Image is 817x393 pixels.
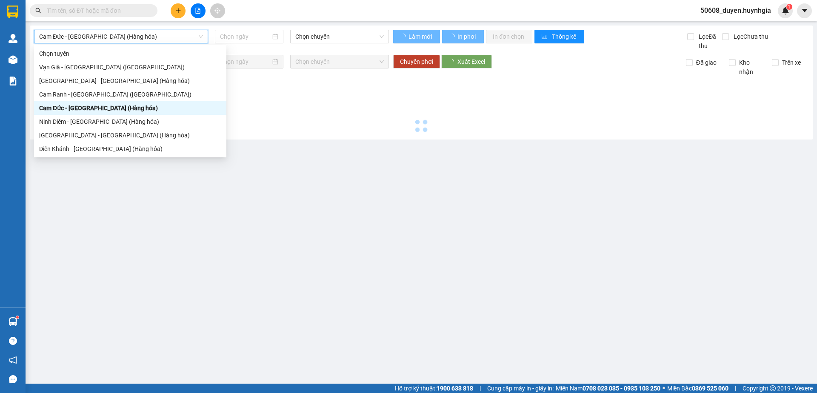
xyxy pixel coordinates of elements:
[583,385,660,392] strong: 0708 023 035 - 0935 103 250
[693,58,720,67] span: Đã giao
[480,384,481,393] span: |
[395,384,473,393] span: Hỗ trợ kỹ thuật:
[400,34,407,40] span: loading
[408,32,433,41] span: Làm mới
[487,384,554,393] span: Cung cấp máy in - giấy in:
[195,8,201,14] span: file-add
[39,30,203,43] span: Cam Đức - Sài Gòn (Hàng hóa)
[47,6,147,15] input: Tìm tên, số ĐT hoặc mã đơn
[9,375,17,383] span: message
[175,8,181,14] span: plus
[801,7,808,14] span: caret-down
[9,317,17,326] img: warehouse-icon
[782,7,789,14] img: icon-new-feature
[171,3,186,18] button: plus
[695,32,722,51] span: Lọc Đã thu
[736,58,766,77] span: Kho nhận
[210,3,225,18] button: aim
[442,30,484,43] button: In phơi
[694,5,778,16] span: 50608_duyen.huynhgia
[7,6,18,18] img: logo-vxr
[486,30,532,43] button: In đơn chọn
[9,337,17,345] span: question-circle
[457,32,477,41] span: In phơi
[788,4,791,10] span: 1
[786,4,792,10] sup: 1
[9,55,17,64] img: warehouse-icon
[667,384,728,393] span: Miền Bắc
[9,77,17,85] img: solution-icon
[220,57,271,66] input: Chọn ngày
[39,55,203,68] span: Chọn tuyến
[441,55,492,68] button: Xuất Excel
[663,387,665,390] span: ⚪️
[214,8,220,14] span: aim
[779,58,804,67] span: Trên xe
[797,3,812,18] button: caret-down
[35,8,41,14] span: search
[9,356,17,364] span: notification
[191,3,206,18] button: file-add
[730,32,769,41] span: Lọc Chưa thu
[692,385,728,392] strong: 0369 525 060
[449,34,456,40] span: loading
[220,32,271,41] input: Chọn ngày
[534,30,584,43] button: bar-chartThống kê
[393,55,440,68] button: Chuyển phơi
[735,384,736,393] span: |
[541,34,548,40] span: bar-chart
[9,34,17,43] img: warehouse-icon
[552,32,577,41] span: Thống kê
[295,30,384,43] span: Chọn chuyến
[770,385,776,391] span: copyright
[16,316,19,319] sup: 1
[437,385,473,392] strong: 1900 633 818
[295,55,384,68] span: Chọn chuyến
[393,30,440,43] button: Làm mới
[556,384,660,393] span: Miền Nam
